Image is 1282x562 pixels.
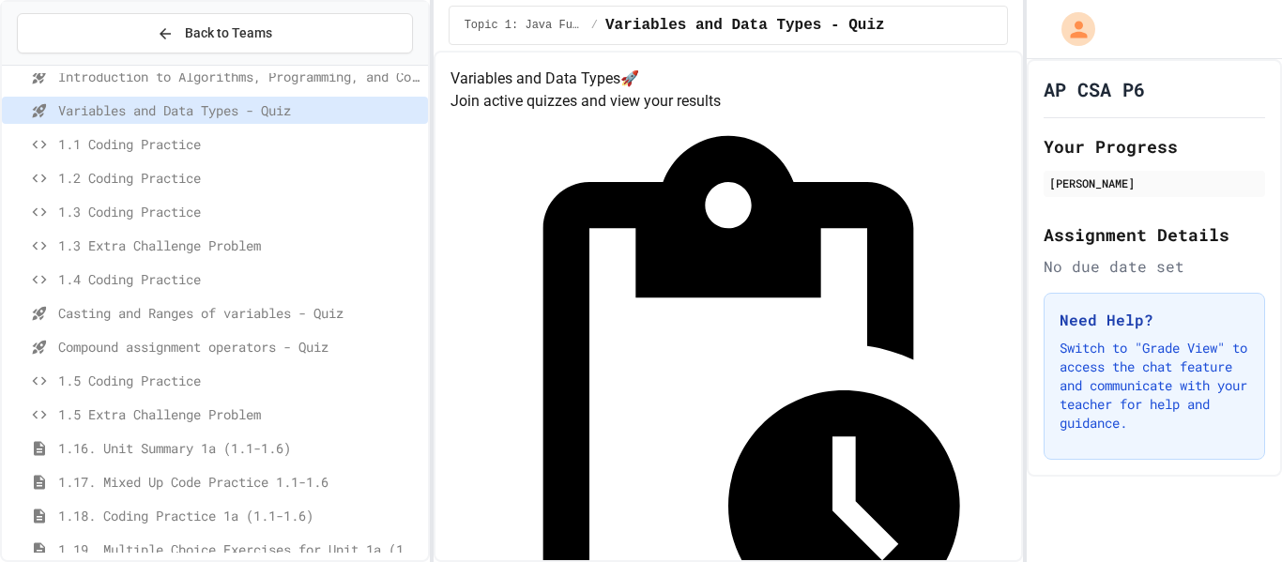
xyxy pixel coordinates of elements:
h3: Need Help? [1060,309,1249,331]
span: Compound assignment operators - Quiz [58,337,420,357]
span: Variables and Data Types - Quiz [58,100,420,120]
span: 1.1 Coding Practice [58,134,420,154]
div: My Account [1042,8,1100,51]
p: Join active quizzes and view your results [450,90,1007,113]
span: 1.4 Coding Practice [58,269,420,289]
span: Casting and Ranges of variables - Quiz [58,303,420,323]
span: Introduction to Algorithms, Programming, and Compilers [58,67,420,86]
span: 1.5 Extra Challenge Problem [58,404,420,424]
h1: AP CSA P6 [1044,76,1145,102]
span: / [591,18,598,33]
p: Switch to "Grade View" to access the chat feature and communicate with your teacher for help and ... [1060,339,1249,433]
span: 1.19. Multiple Choice Exercises for Unit 1a (1.1-1.6) [58,539,420,559]
div: No due date set [1044,255,1265,278]
span: 1.3 Extra Challenge Problem [58,235,420,255]
h2: Assignment Details [1044,221,1265,248]
span: 1.2 Coding Practice [58,168,420,188]
div: [PERSON_NAME] [1049,175,1259,191]
span: 1.3 Coding Practice [58,202,420,221]
span: 1.17. Mixed Up Code Practice 1.1-1.6 [58,472,420,492]
span: 1.18. Coding Practice 1a (1.1-1.6) [58,506,420,525]
span: Topic 1: Java Fundamentals [465,18,584,33]
span: 1.5 Coding Practice [58,371,420,390]
span: 1.16. Unit Summary 1a (1.1-1.6) [58,438,420,458]
span: Variables and Data Types - Quiz [605,14,885,37]
button: Back to Teams [17,13,413,53]
h4: Variables and Data Types 🚀 [450,68,1007,90]
span: Back to Teams [185,23,272,43]
h2: Your Progress [1044,133,1265,159]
